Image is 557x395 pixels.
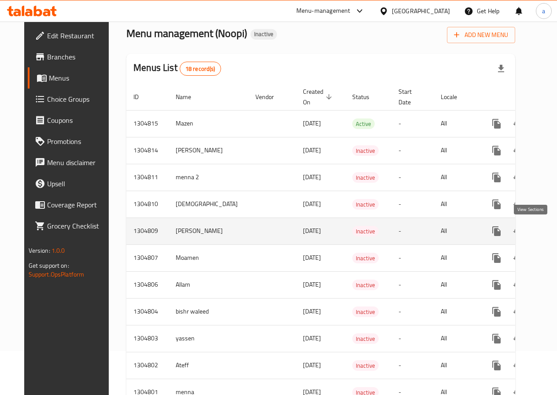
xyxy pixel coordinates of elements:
[303,86,335,107] span: Created On
[352,146,379,156] span: Inactive
[47,52,110,62] span: Branches
[303,279,321,290] span: [DATE]
[169,298,248,325] td: bishr waleed
[126,352,169,379] td: 1304802
[486,328,507,349] button: more
[28,89,117,110] a: Choice Groups
[47,178,110,189] span: Upsell
[133,92,150,102] span: ID
[176,92,203,102] span: Name
[303,332,321,344] span: [DATE]
[434,325,479,352] td: All
[352,199,379,210] span: Inactive
[391,352,434,379] td: -
[126,23,247,43] span: Menu management ( Noopi )
[391,271,434,298] td: -
[28,25,117,46] a: Edit Restaurant
[352,280,379,290] div: Inactive
[434,137,479,164] td: All
[29,245,50,256] span: Version:
[126,325,169,352] td: 1304803
[352,92,381,102] span: Status
[169,191,248,218] td: [DEMOGRAPHIC_DATA]
[133,61,221,76] h2: Menus List
[486,167,507,188] button: more
[352,118,375,129] div: Active
[352,173,379,183] span: Inactive
[434,110,479,137] td: All
[507,328,528,349] button: Change Status
[126,191,169,218] td: 1304810
[542,6,545,16] span: a
[486,355,507,376] button: more
[28,46,117,67] a: Branches
[169,271,248,298] td: Allam
[434,164,479,191] td: All
[52,245,65,256] span: 1.0.0
[28,131,117,152] a: Promotions
[180,62,221,76] div: Total records count
[126,218,169,244] td: 1304809
[391,244,434,271] td: -
[29,260,69,271] span: Get support on:
[391,325,434,352] td: -
[251,30,277,38] span: Inactive
[391,137,434,164] td: -
[169,110,248,137] td: Mazen
[180,65,221,73] span: 18 record(s)
[447,27,515,43] button: Add New Menu
[126,110,169,137] td: 1304815
[126,271,169,298] td: 1304806
[28,67,117,89] a: Menus
[28,194,117,215] a: Coverage Report
[434,298,479,325] td: All
[303,198,321,210] span: [DATE]
[391,191,434,218] td: -
[507,355,528,376] button: Change Status
[486,301,507,322] button: more
[28,215,117,236] a: Grocery Checklist
[507,113,528,134] button: Change Status
[169,325,248,352] td: yassen
[507,221,528,242] button: Change Status
[507,247,528,269] button: Change Status
[486,194,507,215] button: more
[352,119,375,129] span: Active
[434,191,479,218] td: All
[352,145,379,156] div: Inactive
[303,225,321,236] span: [DATE]
[126,244,169,271] td: 1304807
[392,6,450,16] div: [GEOGRAPHIC_DATA]
[47,136,110,147] span: Promotions
[507,274,528,295] button: Change Status
[507,167,528,188] button: Change Status
[454,30,508,41] span: Add New Menu
[507,301,528,322] button: Change Status
[507,194,528,215] button: Change Status
[352,226,379,236] span: Inactive
[29,269,85,280] a: Support.OpsPlatform
[303,252,321,263] span: [DATE]
[352,334,379,344] span: Inactive
[507,140,528,161] button: Change Status
[352,306,379,317] div: Inactive
[486,113,507,134] button: more
[352,280,379,290] span: Inactive
[28,152,117,173] a: Menu disclaimer
[303,118,321,129] span: [DATE]
[491,58,512,79] div: Export file
[486,140,507,161] button: more
[303,171,321,183] span: [DATE]
[391,164,434,191] td: -
[434,244,479,271] td: All
[303,359,321,371] span: [DATE]
[434,271,479,298] td: All
[352,361,379,371] span: Inactive
[352,253,379,263] span: Inactive
[126,164,169,191] td: 1304811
